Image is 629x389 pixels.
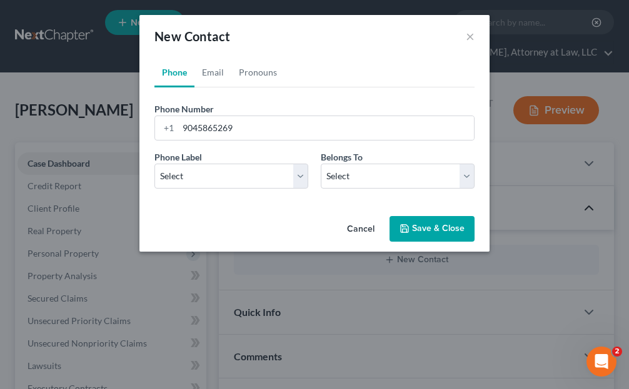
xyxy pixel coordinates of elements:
[155,116,178,140] div: +1
[154,57,194,87] a: Phone
[194,57,231,87] a: Email
[390,216,475,242] button: Save & Close
[321,152,363,162] span: Belongs To
[154,104,214,114] span: Phone Number
[337,217,385,242] button: Cancel
[154,152,202,162] span: Phone Label
[178,116,474,140] input: ###-###-####
[586,347,616,377] iframe: Intercom live chat
[154,29,230,44] span: New Contact
[231,57,284,87] a: Pronouns
[466,29,475,44] button: ×
[612,347,622,357] span: 2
